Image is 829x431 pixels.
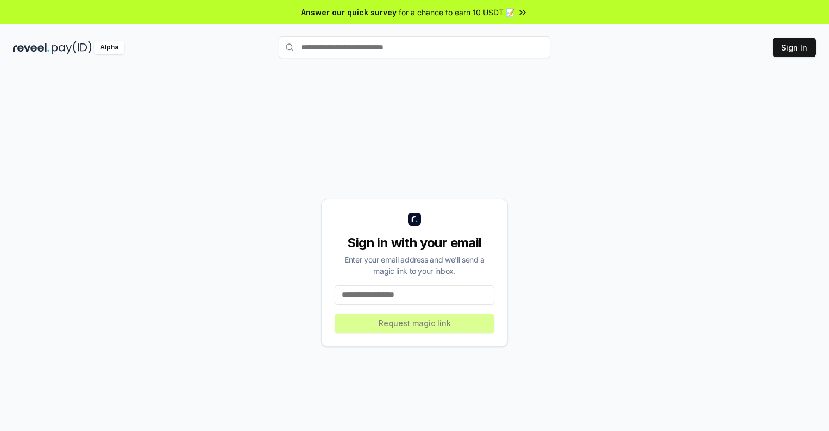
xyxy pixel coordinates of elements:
[301,7,397,18] span: Answer our quick survey
[399,7,515,18] span: for a chance to earn 10 USDT 📝
[408,213,421,226] img: logo_small
[13,41,49,54] img: reveel_dark
[94,41,124,54] div: Alpha
[335,254,494,277] div: Enter your email address and we’ll send a magic link to your inbox.
[335,234,494,252] div: Sign in with your email
[773,38,816,57] button: Sign In
[52,41,92,54] img: pay_id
